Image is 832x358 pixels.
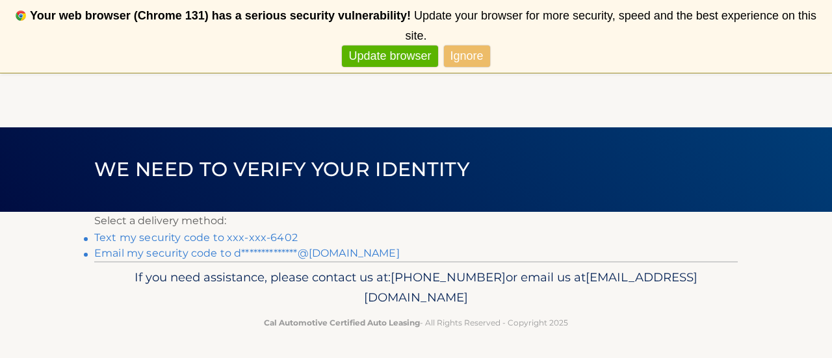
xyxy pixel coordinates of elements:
span: We need to verify your identity [94,157,469,181]
b: Your web browser (Chrome 131) has a serious security vulnerability! [30,9,411,22]
p: Select a delivery method: [94,212,738,230]
p: If you need assistance, please contact us at: or email us at [103,267,729,309]
strong: Cal Automotive Certified Auto Leasing [264,318,420,327]
p: - All Rights Reserved - Copyright 2025 [103,316,729,329]
a: Update browser [342,45,437,67]
a: Ignore [444,45,490,67]
span: [PHONE_NUMBER] [391,270,506,285]
a: Text my security code to xxx-xxx-6402 [94,231,298,244]
span: Update your browser for more security, speed and the best experience on this site. [405,9,816,42]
